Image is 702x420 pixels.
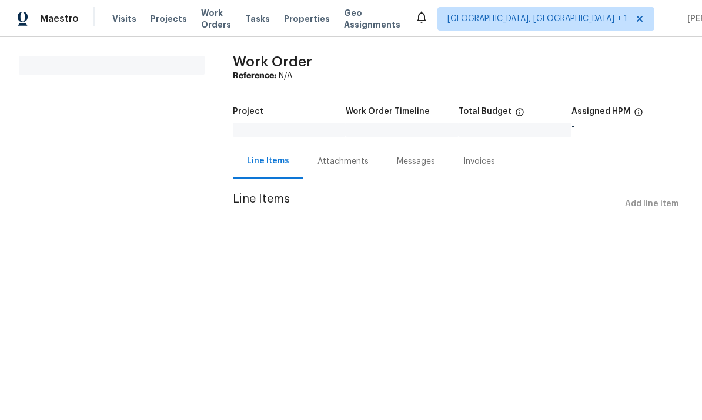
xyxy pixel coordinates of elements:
span: Projects [151,13,187,25]
span: Tasks [245,15,270,23]
span: Work Order [233,55,312,69]
div: - [571,123,683,131]
span: Work Orders [201,7,231,31]
span: Properties [284,13,330,25]
div: Invoices [463,156,495,167]
span: [GEOGRAPHIC_DATA], [GEOGRAPHIC_DATA] + 1 [447,13,627,25]
div: Line Items [247,155,289,167]
h5: Total Budget [459,107,512,116]
span: Geo Assignments [344,7,400,31]
span: Visits [112,13,136,25]
span: Maestro [40,13,79,25]
div: Attachments [317,156,369,167]
span: Line Items [233,193,620,215]
div: N/A [233,70,683,82]
span: The hpm assigned to this work order. [634,107,643,123]
b: Reference: [233,72,276,80]
h5: Work Order Timeline [346,107,430,116]
h5: Project [233,107,263,116]
span: The total cost of line items that have been proposed by Opendoor. This sum includes line items th... [515,107,524,123]
div: Messages [397,156,435,167]
h5: Assigned HPM [571,107,630,116]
